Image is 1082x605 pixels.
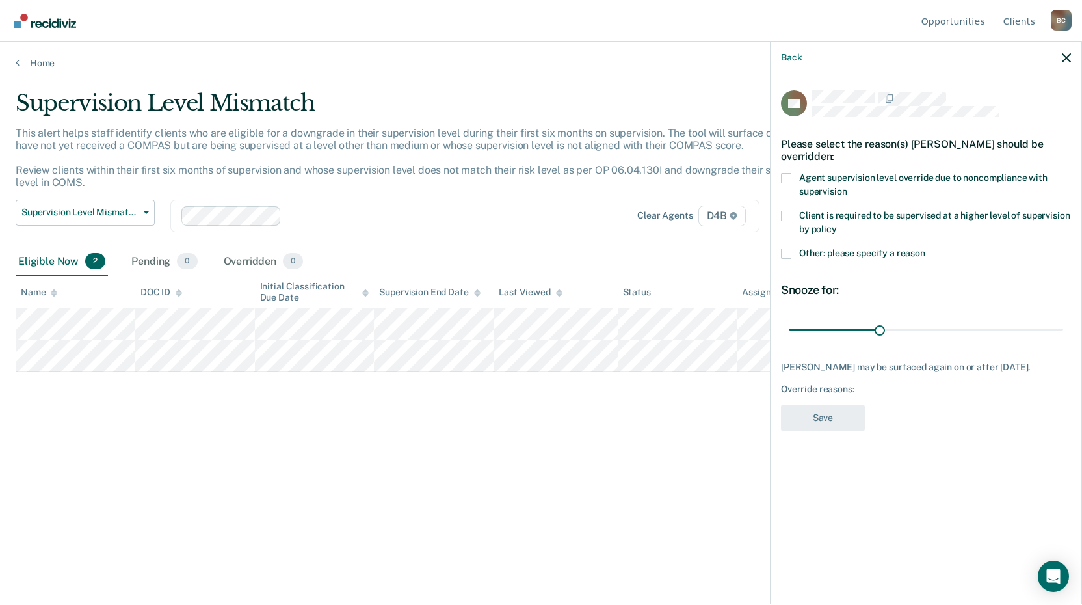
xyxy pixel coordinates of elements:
div: [PERSON_NAME] may be surfaced again on or after [DATE]. [781,362,1071,373]
div: Snooze for: [781,283,1071,297]
div: Last Viewed [499,287,562,298]
img: Recidiviz [14,14,76,28]
a: Home [16,57,1066,69]
div: Supervision Level Mismatch [16,90,827,127]
div: Override reasons: [781,384,1071,395]
button: Profile dropdown button [1051,10,1072,31]
div: Please select the reason(s) [PERSON_NAME] should be overridden: [781,128,1071,173]
span: Agent supervision level override due to noncompliance with supervision [799,172,1048,196]
span: D4B [698,206,746,226]
div: Clear agents [637,210,693,221]
span: 0 [177,253,197,270]
div: Overridden [221,248,306,276]
div: Initial Classification Due Date [260,281,369,303]
div: B C [1051,10,1072,31]
button: Back [781,52,802,63]
div: Supervision End Date [379,287,480,298]
div: Open Intercom Messenger [1038,561,1069,592]
div: Eligible Now [16,248,108,276]
div: DOC ID [140,287,182,298]
span: Supervision Level Mismatch [21,207,139,218]
span: 2 [85,253,105,270]
p: This alert helps staff identify clients who are eligible for a downgrade in their supervision lev... [16,127,819,189]
button: Save [781,405,865,431]
span: Other: please specify a reason [799,248,925,258]
div: Assigned to [742,287,803,298]
div: Name [21,287,57,298]
span: Client is required to be supervised at a higher level of supervision by policy [799,210,1070,234]
div: Status [623,287,651,298]
span: 0 [283,253,303,270]
div: Pending [129,248,200,276]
